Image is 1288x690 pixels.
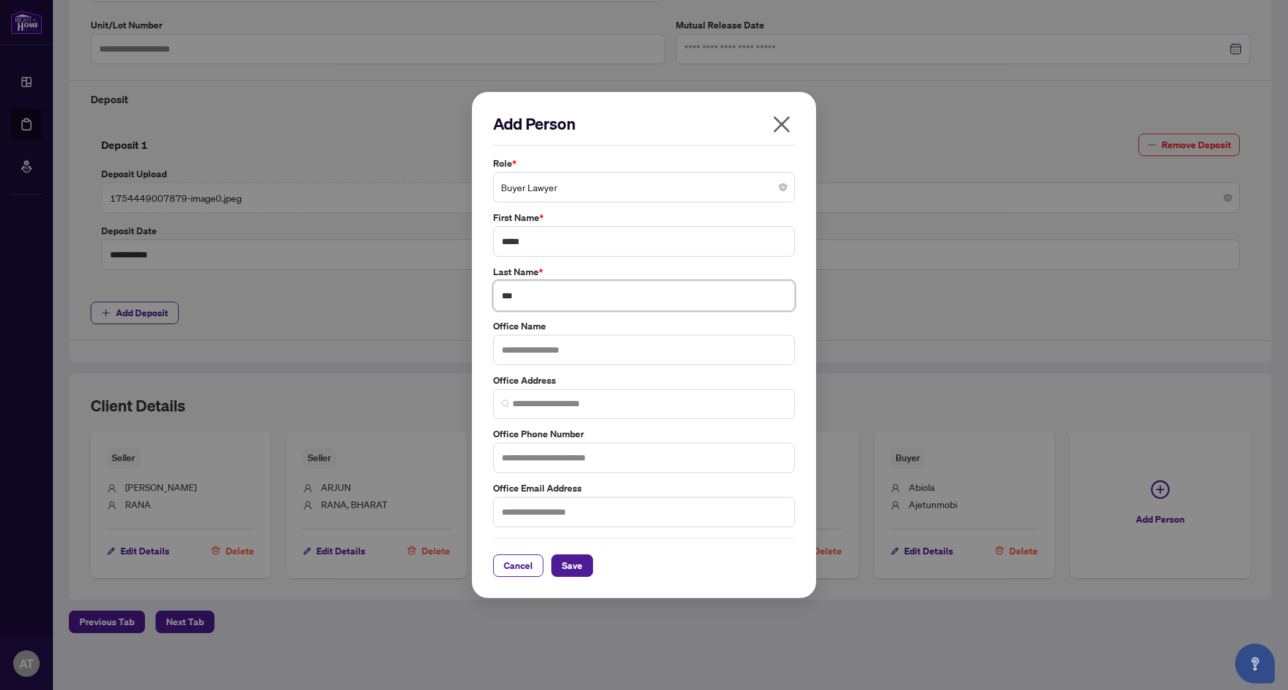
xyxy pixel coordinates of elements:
span: close-circle [779,183,787,191]
span: close [771,114,792,135]
label: First Name [493,210,795,225]
label: Office Phone Number [493,427,795,441]
button: Cancel [493,554,543,577]
label: Office Email Address [493,481,795,496]
span: Buyer Lawyer [501,175,787,200]
h2: Add Person [493,113,795,134]
label: Office Address [493,373,795,388]
button: Save [551,554,593,577]
span: Save [562,555,582,576]
button: Open asap [1235,644,1275,683]
span: Cancel [504,555,533,576]
label: Last Name [493,265,795,279]
label: Role [493,156,795,171]
img: search_icon [502,400,510,408]
label: Office Name [493,319,795,333]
